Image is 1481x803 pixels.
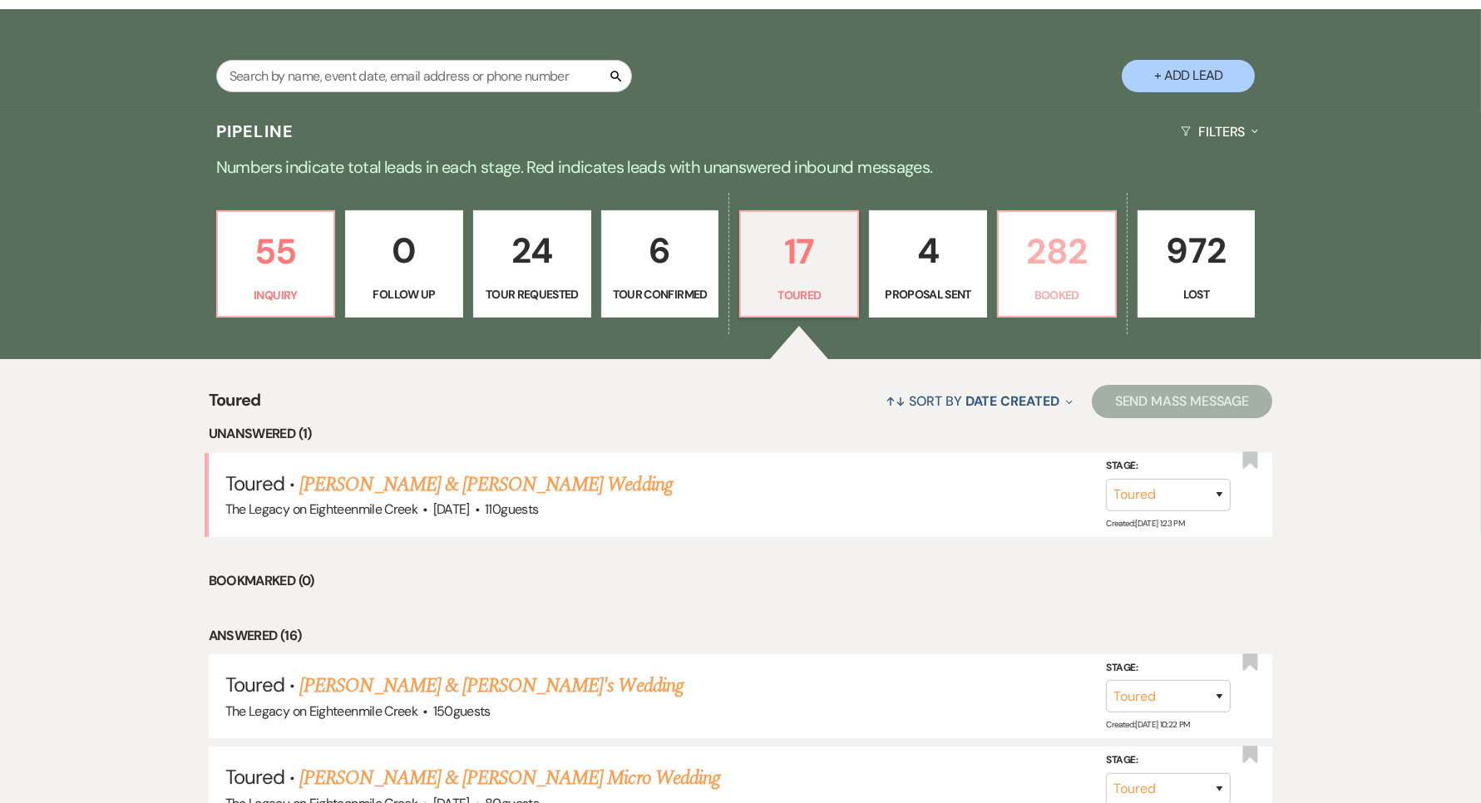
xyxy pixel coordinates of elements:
p: Lost [1148,285,1245,303]
li: Unanswered (1) [209,423,1273,445]
p: 282 [1009,224,1105,279]
p: 0 [356,223,452,278]
p: 55 [228,224,324,279]
span: [DATE] [433,500,470,518]
span: Date Created [965,392,1059,410]
a: 17Toured [739,210,859,318]
a: 4Proposal Sent [869,210,987,318]
p: Booked [1009,286,1105,304]
li: Bookmarked (0) [209,570,1273,592]
span: Toured [225,764,284,790]
p: 17 [751,224,847,279]
p: Inquiry [228,286,324,304]
a: 0Follow Up [345,210,463,318]
label: Stage: [1106,659,1231,677]
p: Proposal Sent [880,285,976,303]
span: 110 guests [485,500,538,518]
a: 972Lost [1138,210,1256,318]
span: 150 guests [433,702,491,720]
a: [PERSON_NAME] & [PERSON_NAME] Wedding [299,470,672,500]
p: Toured [751,286,847,304]
p: Follow Up [356,285,452,303]
p: 972 [1148,223,1245,278]
a: 24Tour Requested [473,210,591,318]
a: 282Booked [997,210,1117,318]
p: 6 [612,223,708,278]
li: Answered (16) [209,625,1273,647]
a: [PERSON_NAME] & [PERSON_NAME]'s Wedding [299,671,684,701]
p: Numbers indicate total leads in each stage. Red indicates leads with unanswered inbound messages. [142,154,1340,180]
span: Toured [209,387,261,423]
p: Tour Confirmed [612,285,708,303]
input: Search by name, event date, email address or phone number [216,60,632,92]
span: Created: [DATE] 1:23 PM [1106,518,1184,529]
span: Toured [225,470,284,496]
a: 6Tour Confirmed [601,210,719,318]
button: + Add Lead [1122,60,1255,92]
p: 24 [484,223,580,278]
button: Sort By Date Created [879,379,1079,423]
button: Filters [1174,110,1265,154]
a: 55Inquiry [216,210,336,318]
label: Stage: [1106,457,1231,475]
p: Tour Requested [484,285,580,303]
span: The Legacy on Eighteenmile Creek [225,702,418,720]
span: Toured [225,672,284,697]
a: [PERSON_NAME] & [PERSON_NAME] Micro Wedding [299,763,720,793]
label: Stage: [1106,751,1231,770]
span: ↑↓ [886,392,906,410]
span: Created: [DATE] 10:22 PM [1106,719,1189,730]
h3: Pipeline [216,120,294,143]
button: Send Mass Message [1092,385,1273,418]
p: 4 [880,223,976,278]
span: The Legacy on Eighteenmile Creek [225,500,418,518]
